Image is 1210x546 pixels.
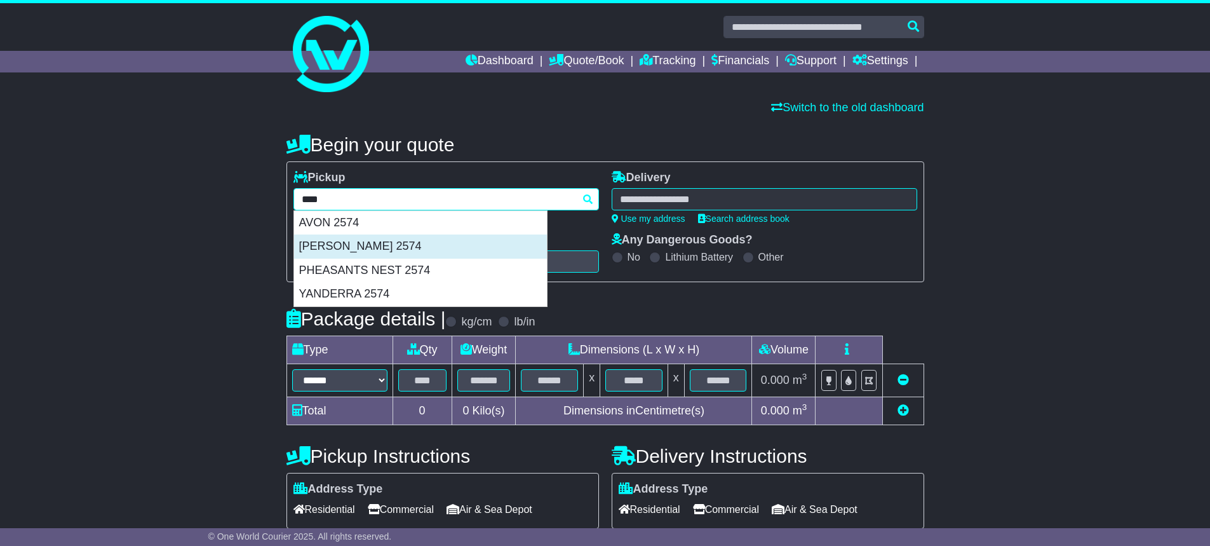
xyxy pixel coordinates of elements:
td: Kilo(s) [452,397,516,425]
td: 0 [393,397,452,425]
a: Quote/Book [549,51,624,72]
a: Settings [852,51,908,72]
td: Type [286,336,393,364]
td: Total [286,397,393,425]
label: Address Type [619,482,708,496]
label: Other [758,251,784,263]
span: Commercial [693,500,759,519]
typeahead: Please provide city [293,188,599,210]
a: Financials [711,51,769,72]
div: AVON 2574 [294,211,547,235]
h4: Begin your quote [286,134,924,155]
div: YANDERRA 2574 [294,282,547,306]
td: Dimensions (L x W x H) [516,336,752,364]
span: Residential [293,500,355,519]
td: x [668,364,684,397]
td: Weight [452,336,516,364]
label: Lithium Battery [665,251,733,263]
label: Pickup [293,171,346,185]
a: Remove this item [897,374,909,386]
span: Residential [619,500,680,519]
h4: Pickup Instructions [286,446,599,467]
label: No [628,251,640,263]
a: Dashboard [466,51,534,72]
td: x [584,364,600,397]
div: [PERSON_NAME] 2574 [294,235,547,259]
h4: Delivery Instructions [612,446,924,467]
sup: 3 [802,402,807,412]
label: Any Dangerous Goods? [612,233,753,247]
label: lb/in [514,315,535,329]
a: Support [785,51,837,72]
span: Air & Sea Depot [772,500,857,519]
a: Use my address [612,214,685,224]
td: Qty [393,336,452,364]
span: m [793,404,807,417]
a: Switch to the old dashboard [771,101,924,114]
span: Air & Sea Depot [447,500,532,519]
a: Search address book [698,214,790,224]
label: kg/cm [461,315,492,329]
div: PHEASANTS NEST 2574 [294,259,547,283]
span: 0.000 [761,404,790,417]
h4: Package details | [286,308,446,329]
span: 0 [462,404,469,417]
span: 0.000 [761,374,790,386]
span: © One World Courier 2025. All rights reserved. [208,531,392,542]
a: Tracking [640,51,696,72]
td: Volume [752,336,816,364]
label: Delivery [612,171,671,185]
span: Commercial [368,500,434,519]
a: Add new item [897,404,909,417]
span: m [793,374,807,386]
label: Address Type [293,482,383,496]
td: Dimensions in Centimetre(s) [516,397,752,425]
sup: 3 [802,372,807,381]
